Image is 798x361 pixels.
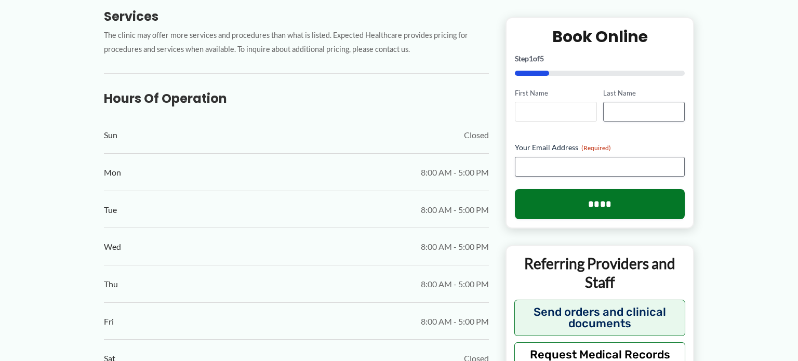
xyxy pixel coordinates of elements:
[421,165,489,180] span: 8:00 AM - 5:00 PM
[581,144,611,152] span: (Required)
[104,29,489,57] p: The clinic may offer more services and procedures than what is listed. Expected Healthcare provid...
[515,88,596,98] label: First Name
[515,26,685,46] h2: Book Online
[104,165,121,180] span: Mon
[540,54,544,62] span: 5
[421,202,489,218] span: 8:00 AM - 5:00 PM
[514,299,685,336] button: Send orders and clinical documents
[104,276,118,292] span: Thu
[515,55,685,62] p: Step of
[421,239,489,255] span: 8:00 AM - 5:00 PM
[529,54,533,62] span: 1
[104,239,121,255] span: Wed
[104,202,117,218] span: Tue
[104,127,117,143] span: Sun
[421,276,489,292] span: 8:00 AM - 5:00 PM
[104,314,114,329] span: Fri
[104,8,489,24] h3: Services
[421,314,489,329] span: 8:00 AM - 5:00 PM
[464,127,489,143] span: Closed
[603,88,685,98] label: Last Name
[514,254,685,292] p: Referring Providers and Staff
[104,90,489,106] h3: Hours of Operation
[515,142,685,153] label: Your Email Address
